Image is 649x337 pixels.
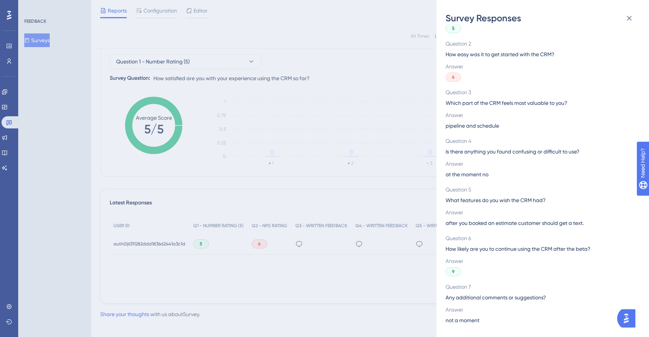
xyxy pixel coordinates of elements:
span: 6 [452,74,455,80]
span: pipeline and schedule [446,121,499,130]
span: Answer [446,305,634,314]
span: after you booked an estimate customer should get a text. [446,218,584,228]
span: Question 5 [446,185,634,194]
iframe: UserGuiding AI Assistant Launcher [617,307,640,330]
span: Answer [446,111,634,120]
span: Question 3 [446,88,634,97]
span: Answer [446,62,634,71]
span: at the moment no [446,170,488,179]
span: Is there anything you found confusing or difficult to use? [446,147,634,156]
span: How likely are you to continue using the CRM after the beta? [446,244,634,253]
span: Need Help? [18,2,47,11]
span: Answer [446,159,634,168]
span: Any additional comments or suggestions? [446,293,634,302]
span: Question 6 [446,234,634,243]
span: Which part of the CRM feels most valuable to you? [446,98,634,108]
span: How easy was it to get started with the CRM? [446,50,634,59]
div: Survey Responses [446,12,640,24]
span: Question 2 [446,39,634,48]
span: Answer [446,208,634,217]
span: 9 [452,269,455,275]
span: What features do you wish the CRM had? [446,196,634,205]
span: Question 4 [446,136,634,146]
span: not a moment [446,316,479,325]
span: Question 7 [446,282,634,291]
span: 5 [452,25,455,32]
span: Answer [446,256,634,266]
